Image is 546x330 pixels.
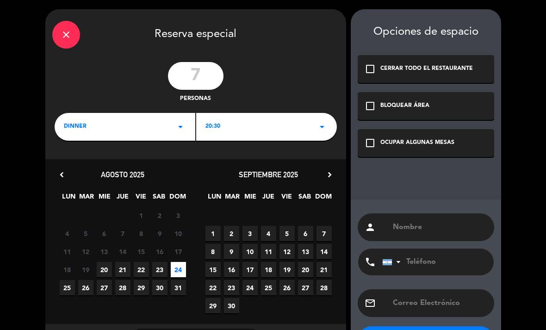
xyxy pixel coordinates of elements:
[316,262,332,277] span: 21
[365,298,376,309] i: email
[171,208,186,223] span: 3
[169,191,185,206] span: DOM
[97,262,112,277] span: 20
[133,191,149,206] span: VIE
[242,262,258,277] span: 17
[134,280,149,295] span: 29
[152,244,168,259] span: 16
[365,222,376,233] i: person
[365,256,376,268] i: phone
[279,280,295,295] span: 26
[225,191,240,206] span: MAR
[151,191,167,206] span: SAB
[242,226,258,241] span: 3
[239,170,298,179] span: septiembre 2025
[365,100,376,112] i: check_box_outline_blank
[316,226,332,241] span: 7
[134,244,149,259] span: 15
[380,64,473,74] div: CERRAR TODO EL RESTAURANTE
[279,262,295,277] span: 19
[205,298,221,313] span: 29
[60,262,75,277] span: 18
[261,191,276,206] span: JUE
[298,244,313,259] span: 13
[79,191,94,206] span: MAR
[261,262,276,277] span: 18
[297,191,312,206] span: SAB
[180,94,211,104] span: personas
[60,244,75,259] span: 11
[97,280,112,295] span: 27
[380,138,454,148] div: OCUPAR ALGUNAS MESAS
[78,226,93,241] span: 5
[115,280,130,295] span: 28
[115,191,130,206] span: JUE
[60,280,75,295] span: 25
[298,262,313,277] span: 20
[171,262,186,277] span: 24
[242,280,258,295] span: 24
[171,244,186,259] span: 17
[380,101,429,111] div: BLOQUEAR ÁREA
[134,262,149,277] span: 22
[61,191,76,206] span: LUN
[97,226,112,241] span: 6
[365,63,376,75] i: check_box_outline_blank
[279,244,295,259] span: 12
[134,226,149,241] span: 8
[207,191,222,206] span: LUN
[115,244,130,259] span: 14
[315,191,330,206] span: DOM
[298,280,313,295] span: 27
[64,122,87,131] span: dinner
[358,25,494,39] div: Opciones de espacio
[243,191,258,206] span: MIE
[224,244,239,259] span: 9
[57,170,67,180] i: chevron_left
[261,226,276,241] span: 4
[171,226,186,241] span: 10
[383,249,404,275] div: Argentina: +54
[78,280,93,295] span: 26
[261,280,276,295] span: 25
[97,191,112,206] span: MIE
[60,226,75,241] span: 4
[168,62,223,90] input: 0
[242,244,258,259] span: 10
[205,280,221,295] span: 22
[261,244,276,259] span: 11
[152,208,168,223] span: 2
[316,244,332,259] span: 14
[152,280,168,295] span: 30
[115,226,130,241] span: 7
[279,226,295,241] span: 5
[61,29,72,40] i: close
[115,262,130,277] span: 21
[152,262,168,277] span: 23
[78,262,93,277] span: 19
[298,226,313,241] span: 6
[205,262,221,277] span: 15
[101,170,144,179] span: agosto 2025
[392,297,487,310] input: Correo Electrónico
[205,122,220,131] span: 20:30
[382,249,484,275] input: Teléfono
[316,121,328,132] i: arrow_drop_down
[45,9,346,57] div: Reserva especial
[316,280,332,295] span: 28
[97,244,112,259] span: 13
[392,221,487,234] input: Nombre
[152,226,168,241] span: 9
[134,208,149,223] span: 1
[224,298,239,313] span: 30
[205,244,221,259] span: 8
[279,191,294,206] span: VIE
[224,226,239,241] span: 2
[171,280,186,295] span: 31
[175,121,186,132] i: arrow_drop_down
[325,170,335,180] i: chevron_right
[365,137,376,149] i: check_box_outline_blank
[224,280,239,295] span: 23
[205,226,221,241] span: 1
[78,244,93,259] span: 12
